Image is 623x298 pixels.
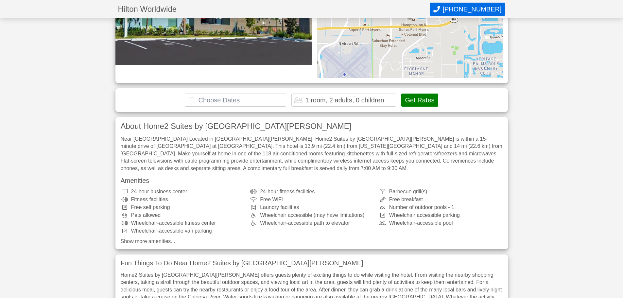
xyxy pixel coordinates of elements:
[121,220,245,226] div: Wheelchair-accessible fitness center
[250,213,373,218] div: Wheelchair accessible (may have limitations)
[121,189,245,194] div: 24-hour business center
[305,97,384,103] div: 1 room, 2 adults, 0 children
[379,189,503,194] div: Barbecue grill(s)
[185,94,286,107] input: Choose Dates
[379,205,503,210] div: Number of outdoor pools - 1
[379,213,503,218] div: Wheelchair accessible parking
[121,205,245,210] div: Free self parking
[250,197,373,202] div: Free WiFi
[121,228,245,234] div: Wheelchair-accessible van parking
[121,177,503,184] h3: Amenities
[121,122,503,130] h3: About Home2 Suites by [GEOGRAPHIC_DATA][PERSON_NAME]
[121,197,245,202] div: Fitness facilities
[442,6,501,13] span: [PHONE_NUMBER]
[121,213,245,218] div: Pets allowed
[379,197,503,202] div: Free breakfast
[430,3,505,16] button: Call
[401,94,438,107] button: Get Rates
[121,239,503,244] a: Show more amenities...
[250,189,373,194] div: 24-hour fitness facilities
[121,260,503,266] h3: Fun Things To Do Near Home2 Suites by [GEOGRAPHIC_DATA][PERSON_NAME]
[250,205,373,210] div: Laundry facilities
[379,220,503,226] div: Wheelchair-accessible pool
[121,135,503,172] div: Near [GEOGRAPHIC_DATA] Located in [GEOGRAPHIC_DATA][PERSON_NAME], Home2 Suites by [GEOGRAPHIC_DAT...
[118,5,430,13] h1: Hilton Worldwide
[250,220,373,226] div: Wheelchair-accessible path to elevator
